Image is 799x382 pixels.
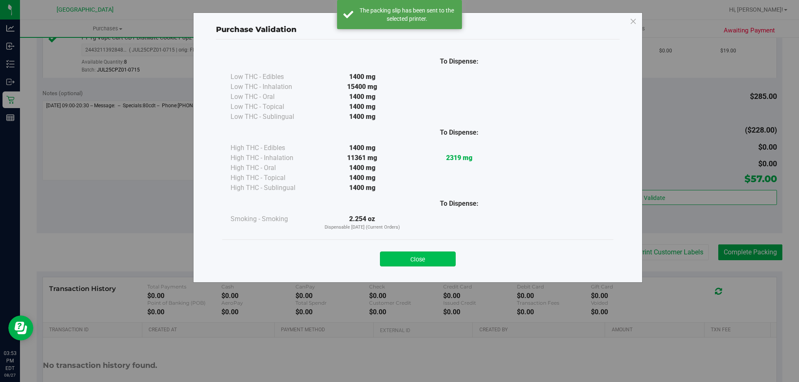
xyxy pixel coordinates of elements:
[231,163,314,173] div: High THC - Oral
[231,82,314,92] div: Low THC - Inhalation
[314,92,411,102] div: 1400 mg
[411,57,508,67] div: To Dispense:
[8,315,33,340] iframe: Resource center
[314,153,411,163] div: 11361 mg
[380,251,456,266] button: Close
[314,72,411,82] div: 1400 mg
[314,214,411,231] div: 2.254 oz
[446,154,472,162] strong: 2319 mg
[358,6,456,23] div: The packing slip has been sent to the selected printer.
[231,214,314,224] div: Smoking - Smoking
[231,102,314,112] div: Low THC - Topical
[231,72,314,82] div: Low THC - Edibles
[314,102,411,112] div: 1400 mg
[231,153,314,163] div: High THC - Inhalation
[314,143,411,153] div: 1400 mg
[314,183,411,193] div: 1400 mg
[314,224,411,231] p: Dispensable [DATE] (Current Orders)
[314,173,411,183] div: 1400 mg
[411,128,508,138] div: To Dispense:
[314,163,411,173] div: 1400 mg
[411,199,508,209] div: To Dispense:
[231,143,314,153] div: High THC - Edibles
[314,82,411,92] div: 15400 mg
[231,173,314,183] div: High THC - Topical
[314,112,411,122] div: 1400 mg
[231,183,314,193] div: High THC - Sublingual
[216,25,297,34] span: Purchase Validation
[231,92,314,102] div: Low THC - Oral
[231,112,314,122] div: Low THC - Sublingual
